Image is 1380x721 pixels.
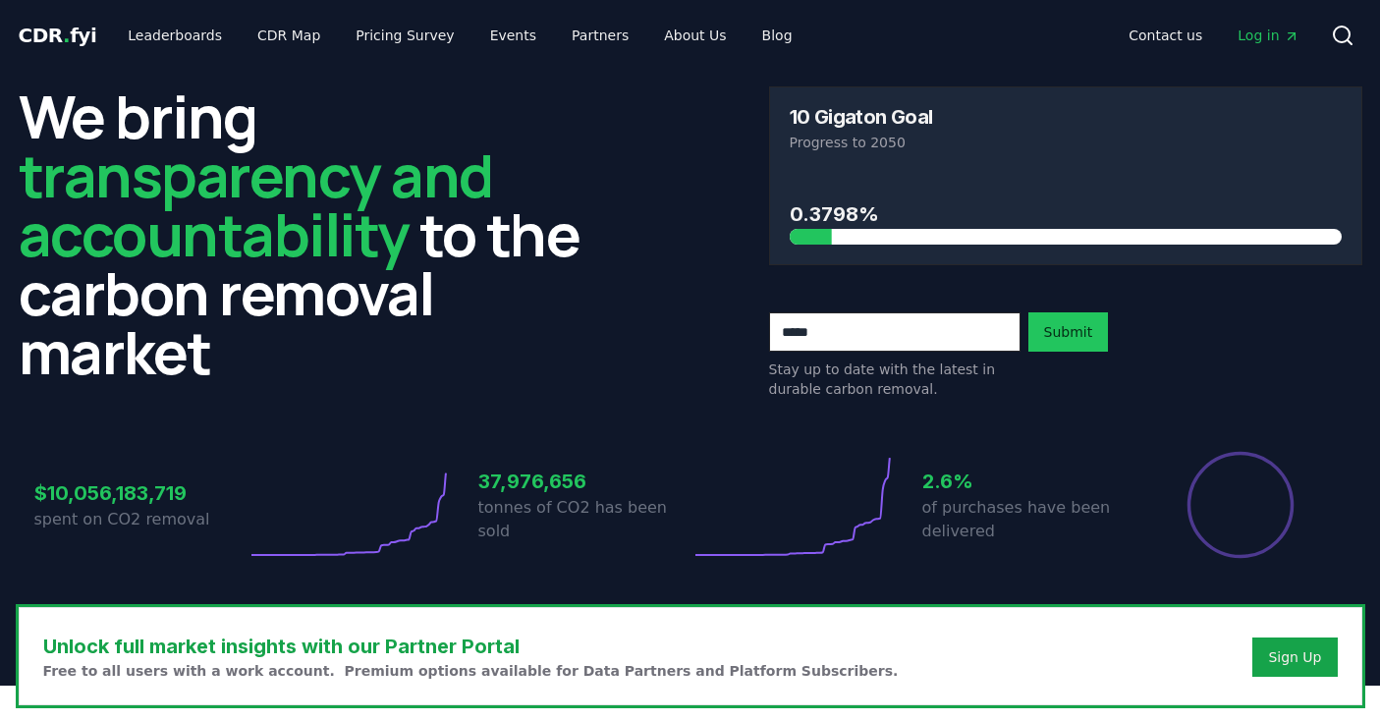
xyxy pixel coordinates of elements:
p: Progress to 2050 [790,133,1342,152]
h3: 2.6% [922,467,1134,496]
p: tonnes of CO2 has been sold [478,496,690,543]
button: Submit [1028,312,1109,352]
div: Percentage of sales delivered [1186,450,1296,560]
a: Partners [556,18,644,53]
a: Events [474,18,552,53]
span: . [63,24,70,47]
p: Stay up to date with the latest in durable carbon removal. [769,360,1021,399]
nav: Main [1113,18,1314,53]
a: Leaderboards [112,18,238,53]
nav: Main [112,18,807,53]
a: Sign Up [1268,647,1321,667]
p: of purchases have been delivered [922,496,1134,543]
a: Contact us [1113,18,1218,53]
span: Log in [1238,26,1298,45]
h3: Unlock full market insights with our Partner Portal [43,632,899,661]
h3: $10,056,183,719 [34,478,247,508]
a: Pricing Survey [340,18,469,53]
span: transparency and accountability [19,135,493,274]
a: Log in [1222,18,1314,53]
h2: We bring to the carbon removal market [19,86,612,381]
a: About Us [648,18,742,53]
p: spent on CO2 removal [34,508,247,531]
h3: 10 Gigaton Goal [790,107,933,127]
h3: 0.3798% [790,199,1342,229]
button: Sign Up [1252,638,1337,677]
p: Free to all users with a work account. Premium options available for Data Partners and Platform S... [43,661,899,681]
h3: 37,976,656 [478,467,690,496]
span: CDR fyi [19,24,97,47]
a: CDR.fyi [19,22,97,49]
a: CDR Map [242,18,336,53]
a: Blog [746,18,808,53]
